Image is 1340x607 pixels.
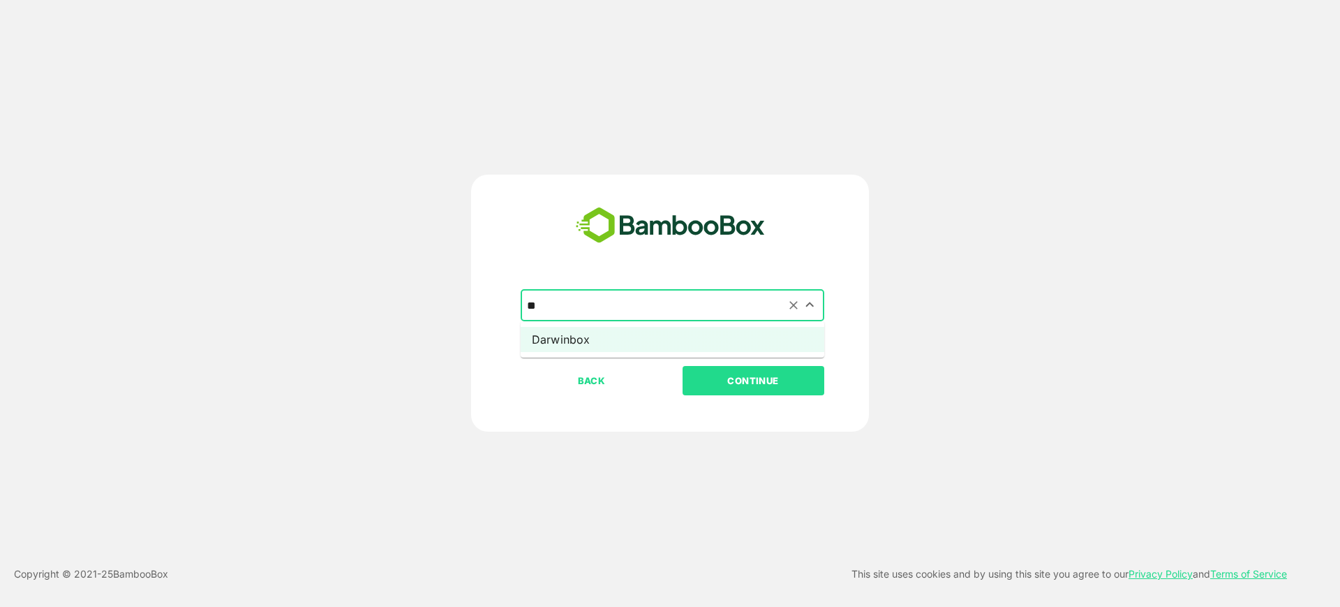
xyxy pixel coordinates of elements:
p: This site uses cookies and by using this site you agree to our and [851,566,1287,583]
button: BACK [521,366,662,395]
a: Terms of Service [1210,568,1287,580]
p: BACK [522,373,662,388]
button: Clear [786,297,802,313]
p: Copyright © 2021- 25 BambooBox [14,566,168,583]
img: bamboobox [568,203,773,249]
a: Privacy Policy [1129,568,1193,580]
button: CONTINUE [683,366,824,395]
li: Darwinbox [521,327,824,352]
p: CONTINUE [683,373,823,388]
button: Close [801,295,819,314]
